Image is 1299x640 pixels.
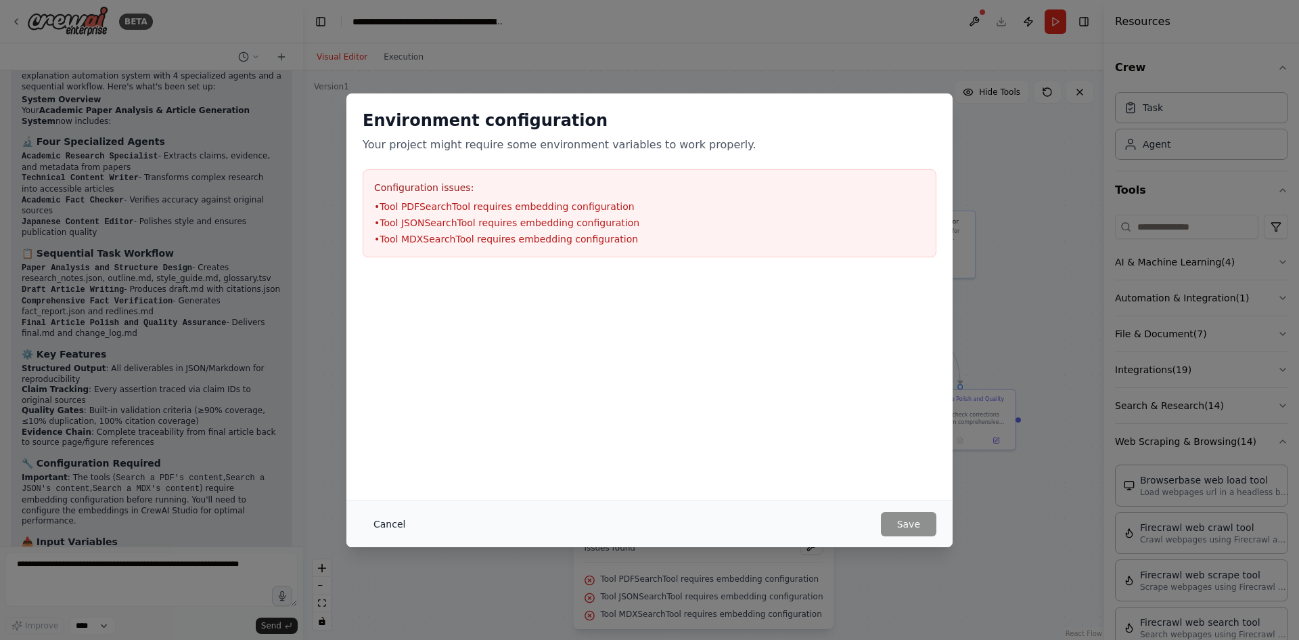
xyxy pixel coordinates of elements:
h3: Configuration issues: [374,181,925,194]
h2: Environment configuration [363,110,936,131]
li: • Tool MDXSearchTool requires embedding configuration [374,232,925,246]
li: • Tool PDFSearchTool requires embedding configuration [374,200,925,213]
button: Cancel [363,512,416,536]
button: Save [881,512,936,536]
p: Your project might require some environment variables to work properly. [363,137,936,153]
li: • Tool JSONSearchTool requires embedding configuration [374,216,925,230]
